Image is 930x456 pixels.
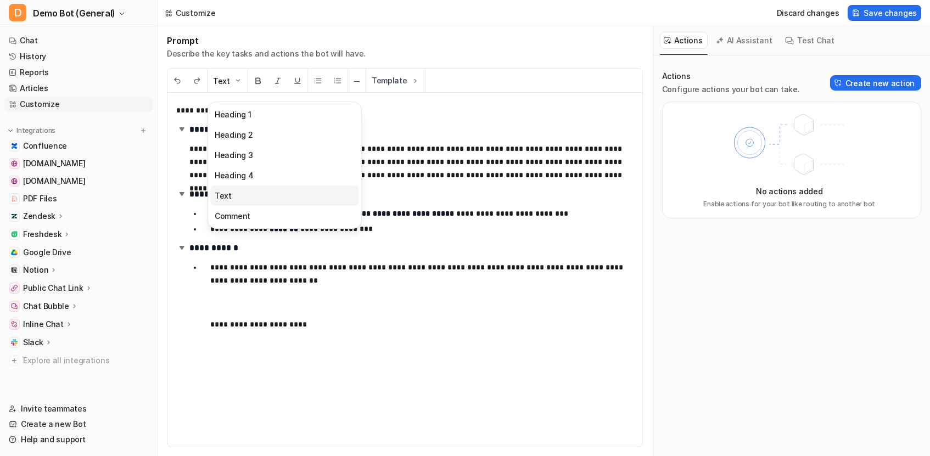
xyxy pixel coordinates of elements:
[703,199,875,209] p: Enable actions for your bot like routing to another bot
[176,188,187,199] img: expand-arrow.svg
[193,76,201,85] img: Redo
[233,76,242,85] img: Dropdown Down Arrow
[660,32,708,49] button: Actions
[9,4,26,21] span: D
[210,145,359,165] button: Heading 3
[4,432,153,447] a: Help and support
[293,76,302,85] img: Underline
[176,242,187,253] img: expand-arrow.svg
[712,32,777,49] button: AI Assistant
[830,75,921,91] button: Create new action
[23,283,83,294] p: Public Chat Link
[662,84,800,95] p: Configure actions your bot can take.
[33,5,115,21] span: Demo Bot (General)
[208,69,248,93] button: Text
[248,69,268,93] button: Bold
[173,76,182,85] img: Undo
[23,337,43,348] p: Slack
[16,126,55,135] p: Integrations
[308,69,328,93] button: Unordered List
[210,185,359,206] button: Text
[11,339,18,346] img: Slack
[139,127,147,134] img: menu_add.svg
[834,79,842,87] img: Create action
[273,76,282,85] img: Italic
[23,176,85,187] span: [DOMAIN_NAME]
[9,355,20,366] img: explore all integrations
[11,231,18,238] img: Freshdesk
[313,76,322,85] img: Unordered List
[772,5,844,21] button: Discard changes
[4,416,153,432] a: Create a new Bot
[4,401,153,416] a: Invite teammates
[4,173,153,189] a: www.atlassian.com[DOMAIN_NAME]
[4,97,153,112] a: Customize
[23,247,71,258] span: Google Drive
[4,33,153,48] a: Chat
[167,35,366,46] h1: Prompt
[11,303,18,309] img: Chat Bubble
[176,123,187,134] img: expand-arrow.svg
[11,178,18,184] img: www.atlassian.com
[23,140,67,151] span: Confluence
[662,71,800,82] p: Actions
[23,229,61,240] p: Freshdesk
[411,76,419,85] img: Template
[23,264,48,275] p: Notion
[4,245,153,260] a: Google DriveGoogle Drive
[11,143,18,149] img: Confluence
[23,352,149,369] span: Explore all integrations
[11,267,18,273] img: Notion
[254,76,262,85] img: Bold
[366,69,425,92] button: Template
[167,69,187,93] button: Undo
[11,285,18,291] img: Public Chat Link
[328,69,348,93] button: Ordered List
[11,321,18,328] img: Inline Chat
[4,125,59,136] button: Integrations
[11,160,18,167] img: www.airbnb.com
[4,49,153,64] a: History
[210,104,359,125] button: Heading 1
[4,65,153,80] a: Reports
[23,193,57,204] span: PDF Files
[210,125,359,145] button: Heading 2
[4,156,153,171] a: www.airbnb.com[DOMAIN_NAME]
[11,213,18,219] img: Zendesk
[288,69,307,93] button: Underline
[268,69,288,93] button: Italic
[23,301,69,312] p: Chat Bubble
[4,81,153,96] a: Articles
[167,48,366,59] p: Describe the key tasks and actions the bot will have.
[756,185,823,197] p: No actions added
[4,138,153,154] a: ConfluenceConfluence
[23,211,55,222] p: Zendesk
[848,5,921,21] button: Save changes
[176,7,215,19] div: Customize
[23,158,85,169] span: [DOMAIN_NAME]
[781,32,839,49] button: Test Chat
[4,353,153,368] a: Explore all integrations
[11,249,18,256] img: Google Drive
[333,76,342,85] img: Ordered List
[210,206,359,226] button: Comment
[11,195,18,202] img: PDF Files
[210,165,359,185] button: Heading 4
[23,319,64,330] p: Inline Chat
[187,69,207,93] button: Redo
[348,69,366,93] button: ─
[7,127,14,134] img: expand menu
[864,7,917,19] span: Save changes
[4,191,153,206] a: PDF FilesPDF Files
